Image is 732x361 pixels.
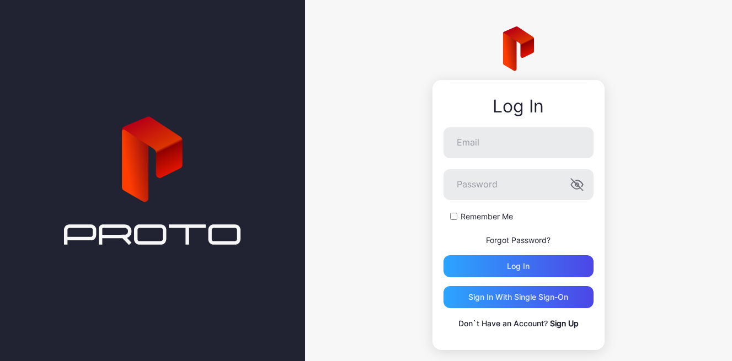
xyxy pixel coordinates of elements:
[444,255,594,277] button: Log in
[444,317,594,330] p: Don`t Have an Account?
[468,293,568,301] div: Sign in With Single Sign-On
[507,262,530,271] div: Log in
[444,286,594,308] button: Sign in With Single Sign-On
[461,211,513,222] label: Remember Me
[550,319,579,328] a: Sign Up
[570,178,584,191] button: Password
[444,169,594,200] input: Password
[444,127,594,158] input: Email
[486,235,551,245] a: Forgot Password?
[444,96,594,116] div: Log In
